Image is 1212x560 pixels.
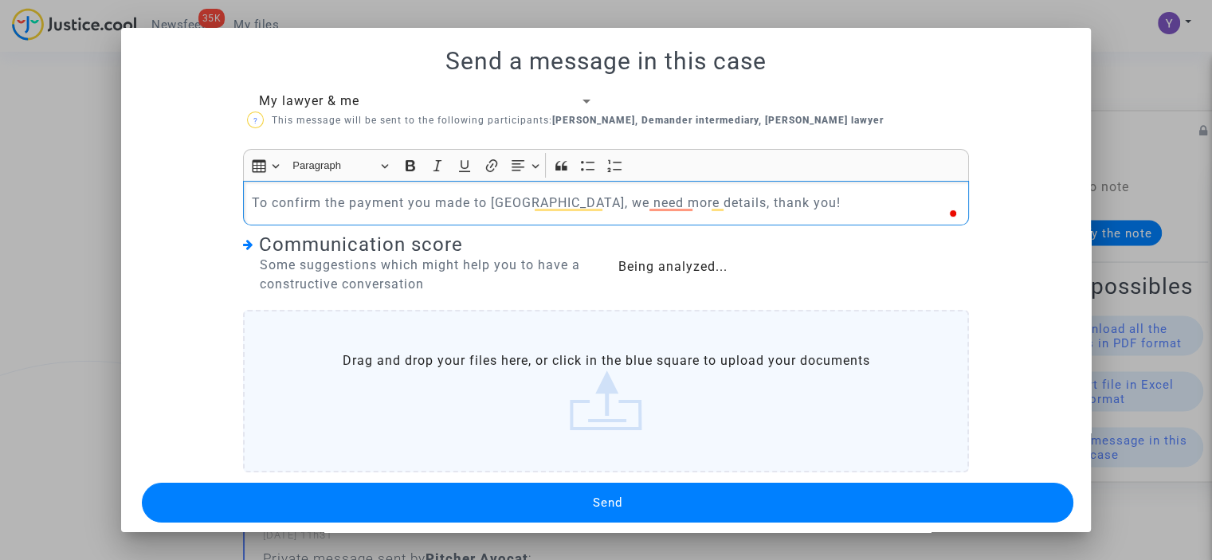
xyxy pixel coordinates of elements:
div: Being analyzed... [618,257,969,276]
span: My lawyer & me [259,93,359,108]
p: This message will be sent to the following participants: [247,111,884,131]
div: Some suggestions which might help you to have a constructive conversation [243,256,594,294]
p: To confirm the payment you made to [GEOGRAPHIC_DATA], we need more details, thank you! [252,193,961,213]
span: Send [593,495,622,510]
span: Communication score [259,233,463,256]
div: To enrich screen reader interactions, please activate Accessibility in Grammarly extension settings [243,181,969,225]
span: ? [253,116,257,125]
div: Editor toolbar [243,149,969,180]
h1: Send a message in this case [140,47,1072,76]
button: Paragraph [285,153,395,178]
button: Send [142,483,1073,523]
b: [PERSON_NAME], Demander intermediary, [PERSON_NAME] lawyer [552,115,884,126]
span: Paragraph [292,156,375,175]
